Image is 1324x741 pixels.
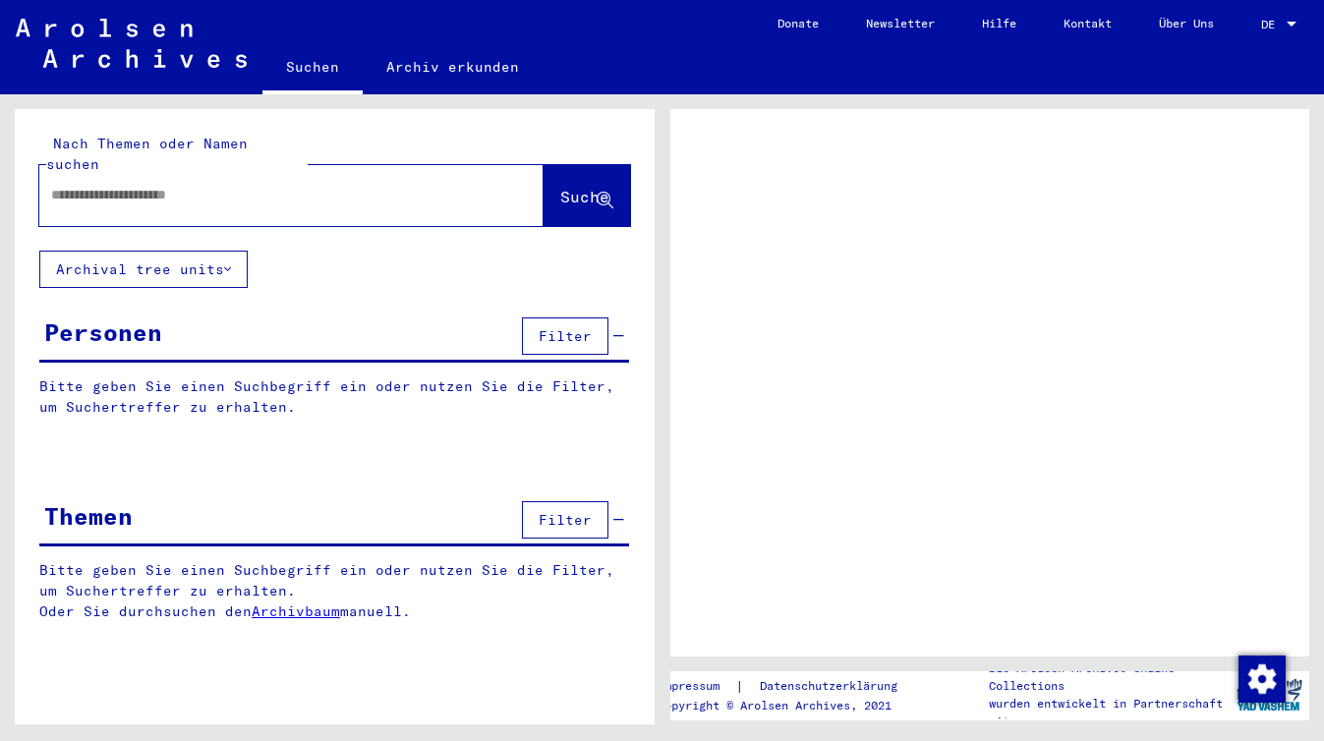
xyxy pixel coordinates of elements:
[989,695,1230,730] p: wurden entwickelt in Partnerschaft mit
[522,317,608,355] button: Filter
[44,498,133,534] div: Themen
[46,135,248,173] mat-label: Nach Themen oder Namen suchen
[39,251,248,288] button: Archival tree units
[44,314,162,350] div: Personen
[658,676,921,697] div: |
[522,501,608,539] button: Filter
[262,43,363,94] a: Suchen
[744,676,921,697] a: Datenschutzerklärung
[1261,18,1283,31] span: DE
[658,697,921,714] p: Copyright © Arolsen Archives, 2021
[16,19,247,68] img: Arolsen_neg.svg
[252,602,340,620] a: Archivbaum
[39,376,629,418] p: Bitte geben Sie einen Suchbegriff ein oder nutzen Sie die Filter, um Suchertreffer zu erhalten.
[363,43,543,90] a: Archiv erkunden
[539,327,592,345] span: Filter
[544,165,630,226] button: Suche
[560,187,609,206] span: Suche
[539,511,592,529] span: Filter
[39,560,630,622] p: Bitte geben Sie einen Suchbegriff ein oder nutzen Sie die Filter, um Suchertreffer zu erhalten. O...
[1238,655,1286,703] img: Zustimmung ändern
[989,659,1230,695] p: Die Arolsen Archives Online-Collections
[1233,670,1306,719] img: yv_logo.png
[658,676,735,697] a: Impressum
